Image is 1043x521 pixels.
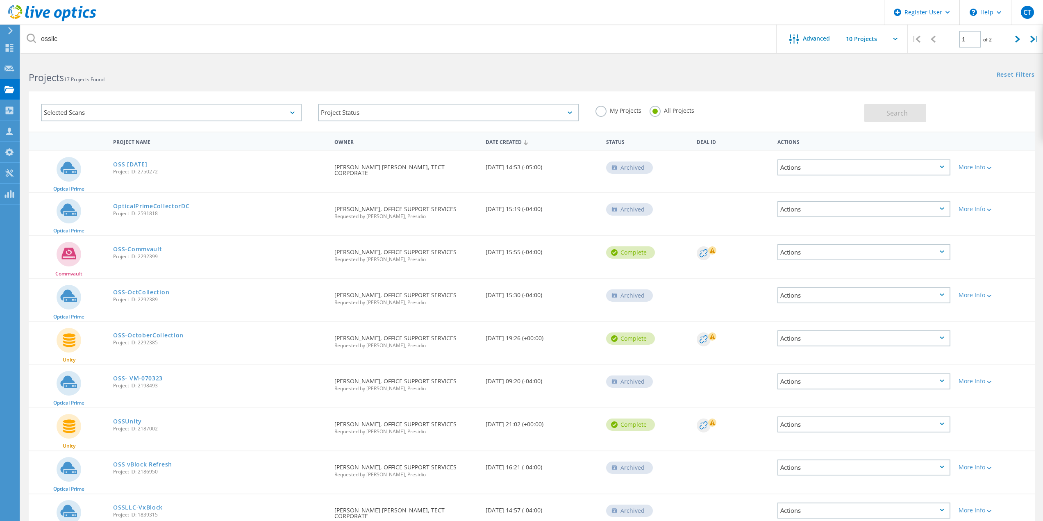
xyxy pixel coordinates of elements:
[908,25,925,54] div: |
[113,297,326,302] span: Project ID: 2292389
[983,36,992,43] span: of 2
[777,159,950,175] div: Actions
[53,314,84,319] span: Optical Prime
[109,134,330,149] div: Project Name
[482,193,602,220] div: [DATE] 15:19 (-04:00)
[334,300,477,305] span: Requested by [PERSON_NAME], Presidio
[886,109,908,118] span: Search
[482,365,602,392] div: [DATE] 09:20 (-04:00)
[602,134,693,149] div: Status
[997,72,1035,79] a: Reset Filters
[606,246,655,259] div: Complete
[803,36,830,41] span: Advanced
[334,257,477,262] span: Requested by [PERSON_NAME], Presidio
[330,279,481,313] div: [PERSON_NAME], OFFICE SUPPORT SERVICES
[777,373,950,389] div: Actions
[959,464,1031,470] div: More Info
[777,460,950,475] div: Actions
[113,211,326,216] span: Project ID: 2591818
[595,106,641,114] label: My Projects
[113,462,172,467] a: OSS vBlock Refresh
[959,378,1031,384] div: More Info
[482,451,602,478] div: [DATE] 16:21 (-04:00)
[20,25,777,53] input: Search projects by name, owner, ID, company, etc
[482,279,602,306] div: [DATE] 15:30 (-04:00)
[1026,25,1043,54] div: |
[330,408,481,442] div: [PERSON_NAME], OFFICE SUPPORT SERVICES
[777,201,950,217] div: Actions
[330,322,481,356] div: [PERSON_NAME], OFFICE SUPPORT SERVICES
[959,164,1031,170] div: More Info
[334,386,477,391] span: Requested by [PERSON_NAME], Presidio
[606,462,653,474] div: Archived
[606,332,655,345] div: Complete
[482,151,602,178] div: [DATE] 14:53 (-05:00)
[334,472,477,477] span: Requested by [PERSON_NAME], Presidio
[606,505,653,517] div: Archived
[113,426,326,431] span: Project ID: 2187002
[113,169,326,174] span: Project ID: 2750272
[606,162,653,174] div: Archived
[330,236,481,270] div: [PERSON_NAME], OFFICE SUPPORT SERVICES
[330,134,481,149] div: Owner
[606,289,653,302] div: Archived
[113,246,162,252] a: OSS-Commvault
[330,365,481,399] div: [PERSON_NAME], OFFICE SUPPORT SERVICES
[113,419,142,424] a: OSSUnity
[334,429,477,434] span: Requested by [PERSON_NAME], Presidio
[864,104,926,122] button: Search
[334,343,477,348] span: Requested by [PERSON_NAME], Presidio
[482,236,602,263] div: [DATE] 15:55 (-04:00)
[777,503,950,519] div: Actions
[482,322,602,349] div: [DATE] 19:26 (+00:00)
[113,340,326,345] span: Project ID: 2292385
[777,330,950,346] div: Actions
[53,400,84,405] span: Optical Prime
[113,512,326,517] span: Project ID: 1839315
[777,416,950,432] div: Actions
[113,162,147,167] a: OSS [DATE]
[113,289,169,295] a: OSS-OctCollection
[959,507,1031,513] div: More Info
[64,76,105,83] span: 17 Projects Found
[330,451,481,485] div: [PERSON_NAME], OFFICE SUPPORT SERVICES
[959,206,1031,212] div: More Info
[318,104,579,121] div: Project Status
[113,254,326,259] span: Project ID: 2292399
[693,134,773,149] div: Deal Id
[113,375,163,381] a: OSS- VM-070323
[113,383,326,388] span: Project ID: 2198493
[777,287,950,303] div: Actions
[113,505,163,510] a: OSSLLC-VxBlock
[606,375,653,388] div: Archived
[330,193,481,227] div: [PERSON_NAME], OFFICE SUPPORT SERVICES
[41,104,302,121] div: Selected Scans
[53,487,84,491] span: Optical Prime
[650,106,694,114] label: All Projects
[606,203,653,216] div: Archived
[113,332,184,338] a: OSS-OctoberCollection
[482,408,602,435] div: [DATE] 21:02 (+00:00)
[53,228,84,233] span: Optical Prime
[53,187,84,191] span: Optical Prime
[330,151,481,184] div: [PERSON_NAME] [PERSON_NAME], TECT CORPORATE
[1023,9,1031,16] span: CT
[777,244,950,260] div: Actions
[959,292,1031,298] div: More Info
[55,271,82,276] span: Commvault
[606,419,655,431] div: Complete
[63,357,75,362] span: Unity
[29,71,64,84] b: Projects
[334,214,477,219] span: Requested by [PERSON_NAME], Presidio
[8,17,96,23] a: Live Optics Dashboard
[113,203,189,209] a: OpticalPrimeCollectorDC
[482,134,602,149] div: Date Created
[113,469,326,474] span: Project ID: 2186950
[63,444,75,448] span: Unity
[970,9,977,16] svg: \n
[773,134,954,149] div: Actions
